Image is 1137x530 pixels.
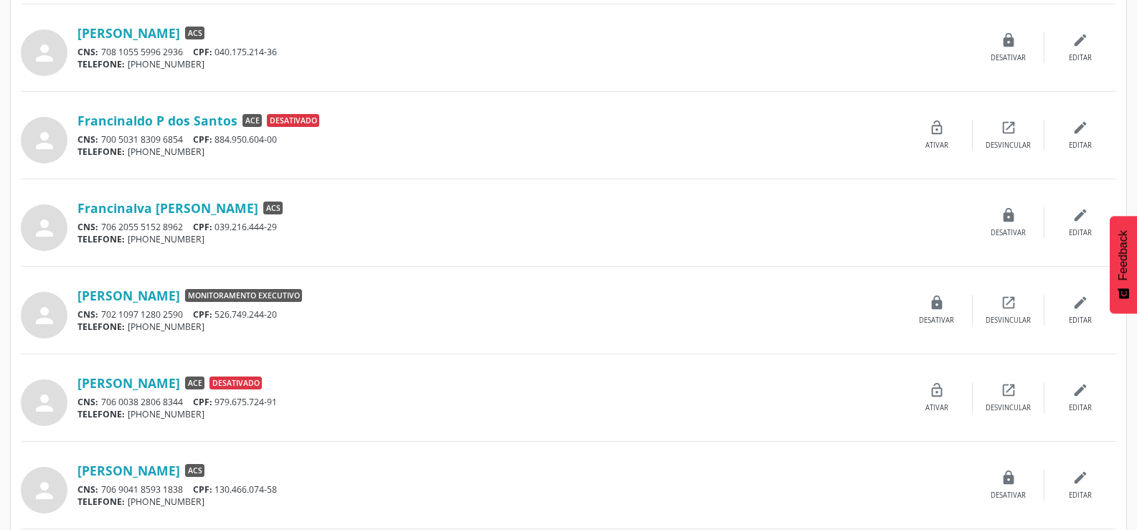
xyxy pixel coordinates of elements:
span: TELEFONE: [77,58,125,70]
span: CPF: [193,221,212,233]
div: [PHONE_NUMBER] [77,58,973,70]
span: Monitoramento Executivo [185,289,302,302]
span: CPF: [193,133,212,146]
div: Desativar [991,228,1026,238]
div: Ativar [925,141,948,151]
i: person [32,40,57,66]
span: CNS: [77,133,98,146]
span: CPF: [193,483,212,496]
span: TELEFONE: [77,496,125,508]
i: person [32,128,57,153]
button: Feedback - Mostrar pesquisa [1110,216,1137,313]
div: 706 2055 5152 8962 039.216.444-29 [77,221,973,233]
span: ACE [242,114,262,127]
i: lock [1001,32,1016,48]
div: Ativar [925,403,948,413]
i: person [32,390,57,416]
i: open_in_new [1001,120,1016,136]
div: Desvincular [986,316,1031,326]
i: edit [1072,207,1088,223]
span: CNS: [77,483,98,496]
div: Editar [1069,316,1092,326]
i: edit [1072,295,1088,311]
span: TELEFONE: [77,408,125,420]
i: open_in_new [1001,382,1016,398]
i: open_in_new [1001,295,1016,311]
div: [PHONE_NUMBER] [77,496,973,508]
div: 708 1055 5996 2936 040.175.214-36 [77,46,973,58]
div: Desativar [919,316,954,326]
div: Editar [1069,403,1092,413]
div: [PHONE_NUMBER] [77,233,973,245]
a: Francinaldo P dos Santos [77,113,237,128]
div: Desvincular [986,141,1031,151]
i: lock [1001,207,1016,223]
span: Desativado [209,377,262,389]
span: TELEFONE: [77,233,125,245]
span: CNS: [77,308,98,321]
i: lock [929,295,945,311]
span: ACS [185,27,204,39]
i: person [32,215,57,241]
i: lock_open [929,382,945,398]
i: person [32,303,57,328]
span: CPF: [193,396,212,408]
i: lock [1001,470,1016,486]
div: Editar [1069,228,1092,238]
div: Editar [1069,53,1092,63]
a: [PERSON_NAME] [77,288,180,303]
i: edit [1072,470,1088,486]
span: CNS: [77,46,98,58]
span: TELEFONE: [77,321,125,333]
i: lock_open [929,120,945,136]
div: 706 0038 2806 8344 979.675.724-91 [77,396,901,408]
i: edit [1072,120,1088,136]
i: edit [1072,32,1088,48]
div: [PHONE_NUMBER] [77,321,901,333]
div: Editar [1069,141,1092,151]
span: CNS: [77,221,98,233]
a: [PERSON_NAME] [77,375,180,391]
div: Desativar [991,491,1026,501]
span: ACS [185,464,204,477]
div: [PHONE_NUMBER] [77,408,901,420]
div: [PHONE_NUMBER] [77,146,901,158]
div: 706 9041 8593 1838 130.466.074-58 [77,483,973,496]
div: Desativar [991,53,1026,63]
span: TELEFONE: [77,146,125,158]
span: CPF: [193,46,212,58]
a: [PERSON_NAME] [77,463,180,478]
div: 700 5031 8309 6854 884.950.604-00 [77,133,901,146]
span: Feedback [1117,230,1130,280]
span: CNS: [77,396,98,408]
a: [PERSON_NAME] [77,25,180,41]
div: 702 1097 1280 2590 526.749.244-20 [77,308,901,321]
div: Editar [1069,491,1092,501]
a: Francinalva [PERSON_NAME] [77,200,258,216]
span: ACS [263,202,283,214]
i: edit [1072,382,1088,398]
div: Desvincular [986,403,1031,413]
span: ACE [185,377,204,389]
span: Desativado [267,114,319,127]
span: CPF: [193,308,212,321]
